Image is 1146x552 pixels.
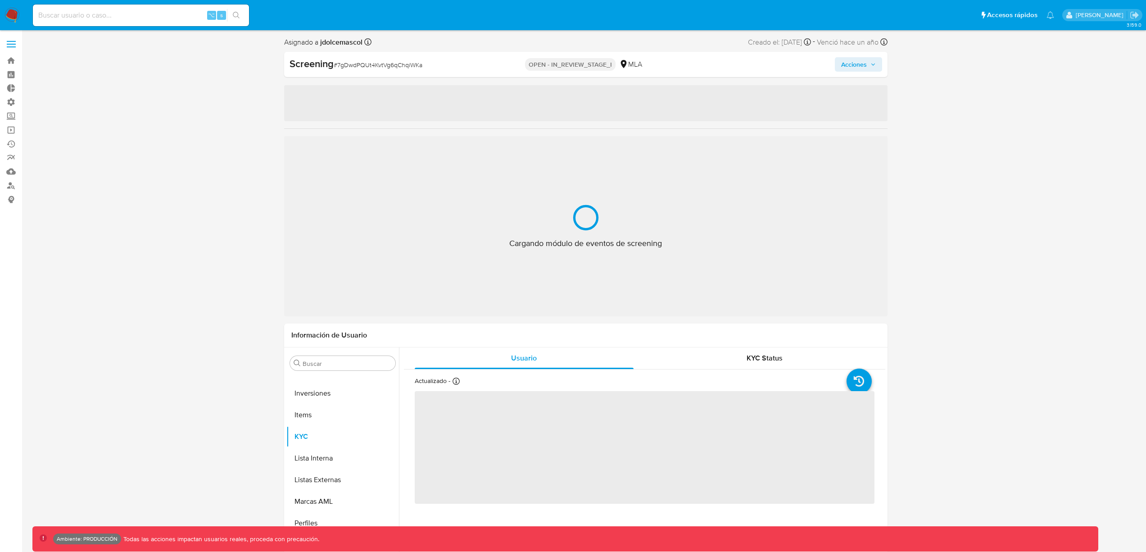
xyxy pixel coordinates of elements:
[1130,10,1139,20] a: Salir
[208,11,215,19] span: ⌥
[121,535,319,543] p: Todas las acciones impactan usuarios reales, proceda con precaución.
[291,331,367,340] h1: Información de Usuario
[284,37,362,47] span: Asignado a
[286,426,399,447] button: KYC
[286,404,399,426] button: Items
[747,353,783,363] span: KYC Status
[290,56,334,71] b: Screening
[33,9,249,21] input: Buscar usuario o caso...
[511,353,537,363] span: Usuario
[1046,11,1054,19] a: Notificaciones
[294,360,301,367] button: Buscar
[987,10,1037,20] span: Accesos rápidos
[619,59,642,69] div: MLA
[318,37,362,47] b: jdolcemascol
[284,85,888,121] span: ‌
[57,537,118,541] p: Ambiente: PRODUCCIÓN
[286,491,399,512] button: Marcas AML
[286,469,399,491] button: Listas Externas
[303,360,392,368] input: Buscar
[525,58,616,71] p: OPEN - IN_REVIEW_STAGE_I
[817,37,879,47] span: Venció hace un año
[286,512,399,534] button: Perfiles
[286,383,399,404] button: Inversiones
[220,11,223,19] span: s
[227,9,245,22] button: search-icon
[841,57,867,72] span: Acciones
[835,57,882,72] button: Acciones
[748,36,811,48] div: Creado el: [DATE]
[1076,11,1127,19] p: joaquin.dolcemascolo@mercadolibre.com
[415,391,874,504] span: ‌
[813,36,815,48] span: -
[509,238,662,249] span: Cargando módulo de eventos de screening
[415,377,450,385] p: Actualizado -
[286,447,399,469] button: Lista Interna
[334,60,422,69] span: # 7gDwdPQUt4KvtVg6qChqiWKa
